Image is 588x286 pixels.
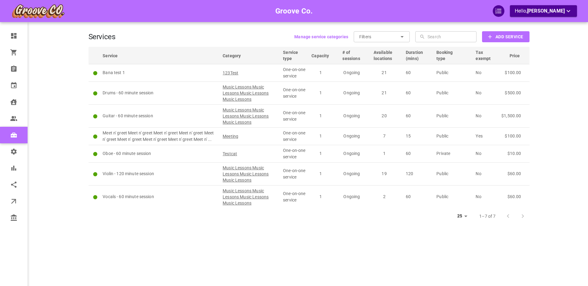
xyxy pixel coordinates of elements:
[342,49,368,62] span: # of sessions
[283,66,306,79] p: One-on-one service
[507,194,521,199] span: $60.00
[374,49,400,62] span: Available locations
[507,171,521,176] span: $60.00
[406,150,431,157] p: 60
[308,133,334,139] p: 1
[476,133,499,139] p: Yes
[308,90,334,96] p: 1
[308,150,334,157] p: 1
[93,172,98,177] svg: Active
[455,212,469,220] div: 25
[223,151,237,157] span: Testcat
[476,113,499,119] p: No
[476,70,499,76] p: No
[371,90,398,96] p: 21
[436,133,470,139] p: Public
[493,5,504,17] div: QuickStart Guide
[496,33,523,41] b: Add Service
[339,133,364,139] p: Ongoing
[428,31,475,42] input: Search
[476,90,499,96] p: No
[406,113,431,119] p: 60
[103,150,217,157] p: Oboe - 60 minute session
[476,194,499,200] p: No
[406,70,431,76] p: 60
[436,194,470,200] p: Public
[103,130,217,143] p: Meet n' greet Meet n' greet Meet n' greet Meet n' greet Meet n' greet Meet n' greet Meet n' greet...
[406,49,431,62] span: Duration (mins)
[482,31,529,42] button: Add Service
[283,49,306,62] span: Service type
[103,171,217,177] p: Violin - 120 minute session
[283,167,306,180] p: One-on-one service
[223,165,277,183] span: Music Lessons Music Lessons Music Lessons Music Lessons
[93,114,98,119] svg: Active
[476,150,499,157] p: No
[406,133,431,139] p: 15
[311,53,337,59] span: Capacity
[339,150,364,157] p: Ongoing
[436,171,470,177] p: Public
[223,53,249,59] span: Category
[93,91,98,96] svg: Active
[93,152,98,157] svg: Active
[371,113,398,119] p: 20
[223,70,238,76] span: 123Test
[308,194,334,200] p: 1
[283,190,306,203] p: One-on-one service
[505,90,521,95] span: $500.00
[476,49,499,62] span: Tax exempt
[275,5,313,17] h6: Groove Co.
[283,130,306,143] p: One-on-one service
[505,70,521,75] span: $100.00
[527,8,565,14] span: [PERSON_NAME]
[339,90,364,96] p: Ongoing
[308,113,334,119] p: 1
[283,87,306,100] p: One-on-one service
[371,150,398,157] p: 1
[223,84,277,102] span: Music Lessons Music Lessons Music Lessons Music Lessons
[103,113,217,119] p: Guitar - 60 minute session
[436,49,470,62] span: Booking type
[371,70,398,76] p: 21
[223,188,277,206] span: Music Lessons Music Lessons Music Lessons Music Lessons
[501,113,521,118] span: $1,500.00
[339,113,364,119] p: Ongoing
[308,171,334,177] p: 1
[479,213,496,219] p: 1–7 of 7
[371,194,398,200] p: 2
[339,70,364,76] p: Ongoing
[510,53,528,59] span: Price
[436,70,470,76] p: Public
[371,171,398,177] p: 19
[93,134,98,139] svg: Active
[505,134,521,138] span: $100.00
[103,70,217,76] p: Bana test 1
[223,133,238,139] span: Meeting
[339,171,364,177] p: Ongoing
[89,32,115,41] h1: Services
[11,3,65,19] img: company-logo
[436,90,470,96] p: Public
[515,7,572,15] p: Hello,
[406,194,431,200] p: 60
[283,110,306,122] p: One-on-one service
[406,90,431,96] p: 60
[283,147,306,160] p: One-on-one service
[476,171,499,177] p: No
[93,71,98,76] svg: Active
[103,194,217,200] p: Vocals - 60 minute session
[406,171,431,177] p: 120
[371,133,398,139] p: 7
[339,194,364,200] p: Ongoing
[510,5,577,17] button: Hello,[PERSON_NAME]
[308,70,334,76] p: 1
[507,151,521,156] span: $10.00
[436,113,470,119] p: Public
[103,90,217,96] p: Drums - 60 minute session
[223,107,277,125] span: Music Lessons Music Lessons Music Lessons Music Lessons
[436,150,470,157] p: Private
[103,53,126,59] span: Service
[93,195,98,200] svg: Active
[294,34,348,39] b: Manage service categories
